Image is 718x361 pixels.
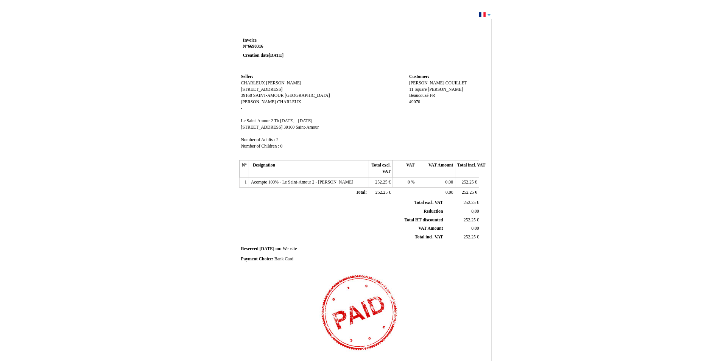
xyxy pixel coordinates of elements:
[464,200,476,205] span: 252.25
[285,93,330,98] span: [GEOGRAPHIC_DATA]
[241,118,273,123] span: Le Saint-Amour 2
[455,188,479,198] td: €
[464,218,476,223] span: 252.25
[243,44,333,50] strong: N°
[269,53,283,58] span: [DATE]
[241,93,252,98] span: 39160
[280,144,282,149] span: 0
[464,235,476,240] span: 252.25
[414,200,443,205] span: Total excl. VAT
[409,100,420,104] span: 49070
[241,87,283,92] span: [STREET_ADDRESS]
[430,93,435,98] span: FR
[296,125,319,130] span: Saint-Amour
[393,160,417,177] th: VAT
[248,44,263,49] span: 6690316
[444,199,480,207] td: €
[277,100,301,104] span: CHARLEUX
[444,233,480,242] td: €
[274,118,312,123] span: Th [DATE] - [DATE]
[409,74,429,79] span: Customer:
[249,160,369,177] th: Designation
[241,137,276,142] span: Number of Adults :
[356,190,367,195] span: Total:
[241,144,279,149] span: Number of Children :
[445,190,453,195] span: 0.00
[455,177,479,188] td: €
[369,177,392,188] td: €
[462,190,474,195] span: 252.25
[253,93,284,98] span: SAINT-AMOUR
[444,216,480,224] td: €
[251,180,353,185] span: Acompte 100% - Le Saint-Amour 2 - [PERSON_NAME]
[239,160,249,177] th: N°
[369,160,392,177] th: Total excl. VAT
[283,125,294,130] span: 39160
[409,87,463,92] span: 11 Square [PERSON_NAME]
[243,53,284,58] strong: Creation date
[409,81,444,86] span: [PERSON_NAME]
[471,226,479,231] span: 0.00
[445,180,453,185] span: 0.00
[274,257,293,261] span: Bank Card
[462,180,474,185] span: 252.25
[243,38,257,43] span: Invoice
[260,246,274,251] span: [DATE]
[241,257,273,261] span: Payment Choice:
[369,188,392,198] td: €
[424,209,443,214] span: Reduction
[445,81,467,86] span: COUILLET
[408,180,410,185] span: 0
[241,106,243,111] span: -
[241,81,301,86] span: CHARLEUX [PERSON_NAME]
[276,137,279,142] span: 2
[415,235,443,240] span: Total incl. VAT
[241,100,276,104] span: [PERSON_NAME]
[241,246,259,251] span: Reserved
[404,218,443,223] span: Total HT discounted
[375,190,388,195] span: 252.25
[241,74,253,79] span: Seller:
[409,93,428,98] span: Beaucouzé
[418,226,443,231] span: VAT Amount
[393,177,417,188] td: %
[417,160,455,177] th: VAT Amount
[455,160,479,177] th: Total incl. VAT
[276,246,282,251] span: on:
[375,180,387,185] span: 252.25
[283,246,297,251] span: Website
[241,125,283,130] span: [STREET_ADDRESS]
[471,209,479,214] span: 0,00
[239,177,249,188] td: 1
